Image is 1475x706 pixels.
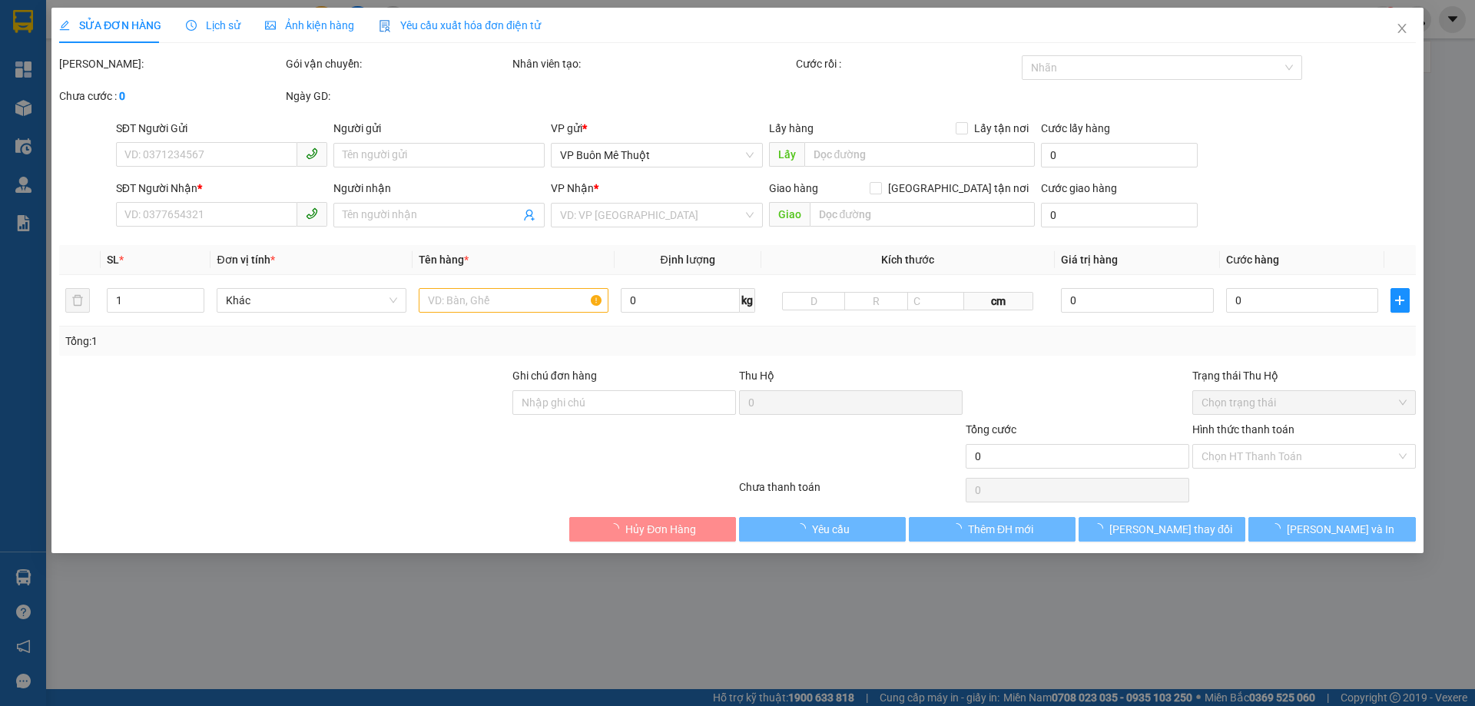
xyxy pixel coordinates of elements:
input: C [907,292,964,310]
div: Tổng: 1 [65,333,569,350]
button: [PERSON_NAME] thay đổi [1079,517,1245,542]
span: Khác [227,289,398,312]
input: Cước lấy hàng [1041,143,1198,167]
label: Cước lấy hàng [1041,122,1110,134]
button: Close [1381,8,1424,51]
span: loading [608,523,625,534]
span: kg [740,288,755,313]
span: [GEOGRAPHIC_DATA] tận nơi [882,180,1035,197]
span: Tên hàng [419,254,469,266]
span: [PERSON_NAME] thay đổi [1109,521,1232,538]
span: Hủy Đơn Hàng [625,521,696,538]
span: SỬA ĐƠN HÀNG [59,19,161,31]
input: Ghi chú đơn hàng [512,390,736,415]
span: Yêu cầu [812,521,850,538]
button: Hủy Đơn Hàng [569,517,736,542]
div: Chưa thanh toán [737,479,964,505]
span: Giao [769,202,810,227]
button: delete [65,288,90,313]
span: Kích thước [881,254,934,266]
span: phone [306,147,318,160]
input: D [782,292,845,310]
span: Tổng cước [966,423,1016,436]
span: Lấy tận nơi [968,120,1035,137]
input: R [845,292,908,310]
span: clock-circle [186,20,197,31]
button: Yêu cầu [739,517,906,542]
span: picture [265,20,276,31]
span: Lấy [769,142,804,167]
span: Ảnh kiện hàng [265,19,354,31]
span: Đơn vị tính [217,254,275,266]
span: Giao hàng [769,182,818,194]
button: plus [1391,288,1410,313]
div: [PERSON_NAME]: [59,55,283,72]
span: Thu Hộ [739,370,774,382]
div: Nhân viên tạo: [512,55,793,72]
div: Cước rồi : [796,55,1019,72]
label: Hình thức thanh toán [1192,423,1294,436]
div: Chưa cước : [59,88,283,104]
label: Ghi chú đơn hàng [512,370,597,382]
span: edit [59,20,70,31]
span: loading [1092,523,1109,534]
span: user-add [524,209,536,221]
span: plus [1392,294,1409,307]
div: Trạng thái Thu Hộ [1192,367,1416,384]
span: Lấy hàng [769,122,814,134]
span: loading [1270,523,1287,534]
span: loading [795,523,812,534]
div: VP gửi [552,120,763,137]
label: Cước giao hàng [1041,182,1117,194]
span: VP Buôn Mê Thuột [561,144,754,167]
span: SL [107,254,119,266]
div: SĐT Người Nhận [116,180,327,197]
input: Dọc đường [804,142,1035,167]
span: Chọn trạng thái [1202,391,1407,414]
div: Ngày GD: [286,88,509,104]
button: Thêm ĐH mới [909,517,1076,542]
span: Yêu cầu xuất hóa đơn điện tử [379,19,541,31]
span: close [1396,22,1408,35]
span: [PERSON_NAME] và In [1287,521,1394,538]
input: Cước giao hàng [1041,203,1198,227]
button: [PERSON_NAME] và In [1249,517,1416,542]
div: Người gửi [333,120,545,137]
div: SĐT Người Gửi [116,120,327,137]
span: VP Nhận [552,182,595,194]
span: Định lượng [661,254,715,266]
div: Người nhận [333,180,545,197]
span: Cước hàng [1226,254,1279,266]
span: Giá trị hàng [1061,254,1118,266]
span: Lịch sử [186,19,240,31]
span: phone [306,207,318,220]
img: icon [379,20,391,32]
span: cm [964,292,1034,310]
input: Dọc đường [810,202,1035,227]
b: 0 [119,90,125,102]
input: VD: Bàn, Ghế [419,288,608,313]
span: Thêm ĐH mới [968,521,1033,538]
div: Gói vận chuyển: [286,55,509,72]
span: loading [951,523,968,534]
